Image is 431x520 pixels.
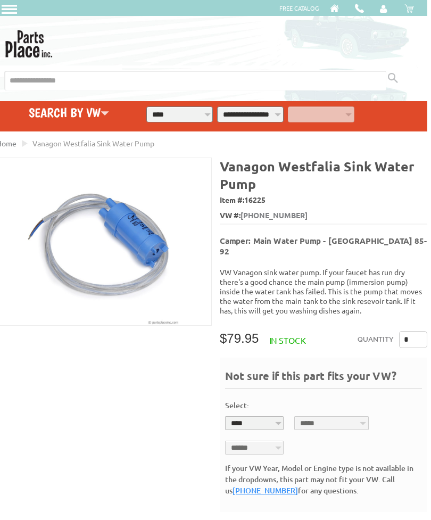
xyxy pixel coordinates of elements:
div: Not sure if this part fits your VW? [225,368,422,389]
a: [PHONE_NUMBER] [241,210,308,220]
b: Camper: Main Water Pump - [GEOGRAPHIC_DATA] 85-92 [220,235,427,257]
label: Quantity [358,331,394,348]
p: VW Vanagon sink water pump. If your faucet has run dry there's a good chance the main pump (immer... [220,267,427,315]
div: Select: [225,400,249,411]
span: VW #: [220,208,427,224]
span: Vanagon Westfalia Sink Water Pump [32,138,154,148]
div: If your VW Year, Model or Engine type is not available in the dropdowns, this part may not fit yo... [225,463,422,496]
span: $79.95 [220,331,259,345]
span: Item #: [220,193,427,208]
a: [PHONE_NUMBER] [233,485,298,496]
img: Parts Place Inc! [4,27,53,57]
b: Vanagon Westfalia Sink Water Pump [220,158,415,192]
span: In stock [269,335,306,345]
span: 16225 [244,195,266,204]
